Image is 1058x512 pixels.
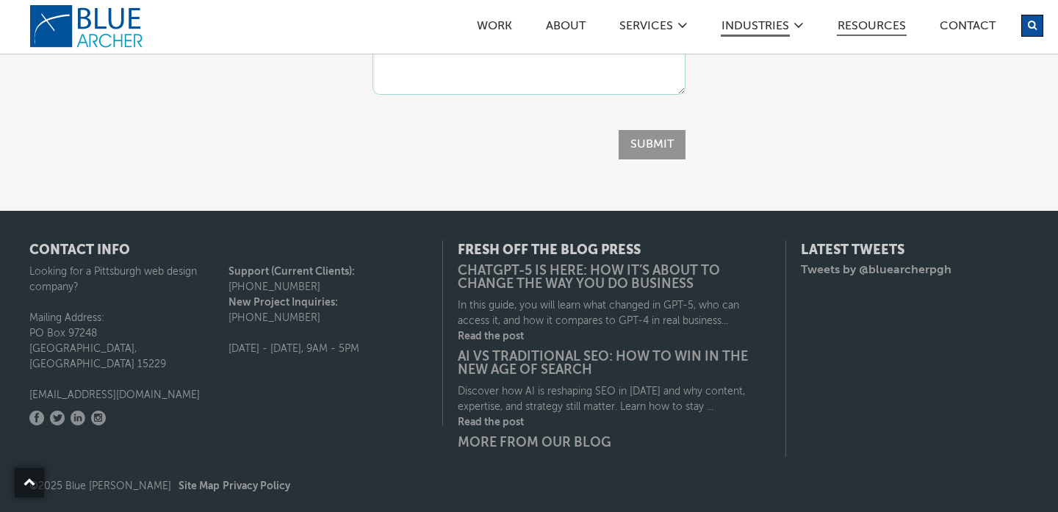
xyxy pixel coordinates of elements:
span: ©2025 Blue [PERSON_NAME] [29,481,290,491]
p: [PHONE_NUMBER] [228,264,428,295]
a: Instagram [91,411,106,425]
a: Read the post [458,329,771,345]
h4: CONTACT INFO [29,244,428,257]
a: LinkedIn [71,411,85,425]
a: Facebook [29,411,44,425]
a: Site Map [179,481,220,491]
p: Discover how AI is reshaping SEO in [DATE] and why content, expertise, and strategy still matter.... [458,384,771,415]
a: Work [476,21,513,36]
a: ABOUT [545,21,586,36]
p: In this guide, you will learn what changed in GPT-5, who can access it, and how it compares to GP... [458,298,771,329]
a: Resources [837,21,907,36]
h4: Latest Tweets [801,244,1029,257]
a: Contact [939,21,996,36]
input: Submit [619,130,685,159]
p: [PHONE_NUMBER] [228,295,428,326]
a: Industries [721,21,790,37]
a: logo [29,4,147,48]
a: Tweets by @bluearcherpgh [801,264,951,276]
a: ChatGPT-5 is Here: How It’s About to Change the Way You Do Business [458,264,771,291]
p: Looking for a Pittsburgh web design company? [29,264,228,295]
p: Mailing Address: PO Box 97248 [GEOGRAPHIC_DATA], [GEOGRAPHIC_DATA] 15229 [29,311,228,372]
a: Privacy Policy [223,481,290,491]
a: Twitter [50,411,65,425]
strong: Support (Current Clients): [228,267,355,277]
p: [EMAIL_ADDRESS][DOMAIN_NAME] [29,388,228,403]
a: Read the post [458,415,771,430]
h4: Fresh Off the Blog Press [458,244,771,257]
a: AI vs Traditional SEO: How to Win in the New Age of Search [458,350,771,377]
a: More from our blog [458,436,771,450]
a: SERVICES [619,21,674,36]
p: [DATE] - [DATE], 9AM - 5PM [228,342,428,357]
strong: New Project Inquiries: [228,298,338,308]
